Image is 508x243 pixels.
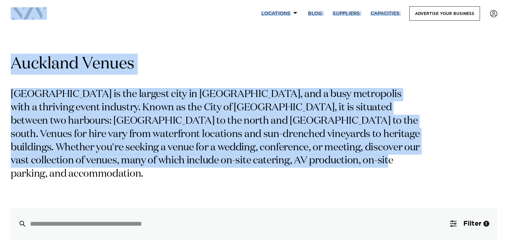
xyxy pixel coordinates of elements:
[11,7,47,19] img: nzv-logo.png
[256,6,303,21] a: Locations
[11,88,423,181] p: [GEOGRAPHIC_DATA] is the largest city in [GEOGRAPHIC_DATA], and a busy metropolis with a thriving...
[11,54,497,75] h1: Auckland Venues
[409,6,480,21] a: Advertise your business
[483,221,489,227] div: 1
[463,220,481,227] span: Filter
[365,6,405,21] a: Capacities
[442,208,497,240] button: Filter1
[303,6,327,21] a: BLOG
[327,6,365,21] a: SUPPLIERS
